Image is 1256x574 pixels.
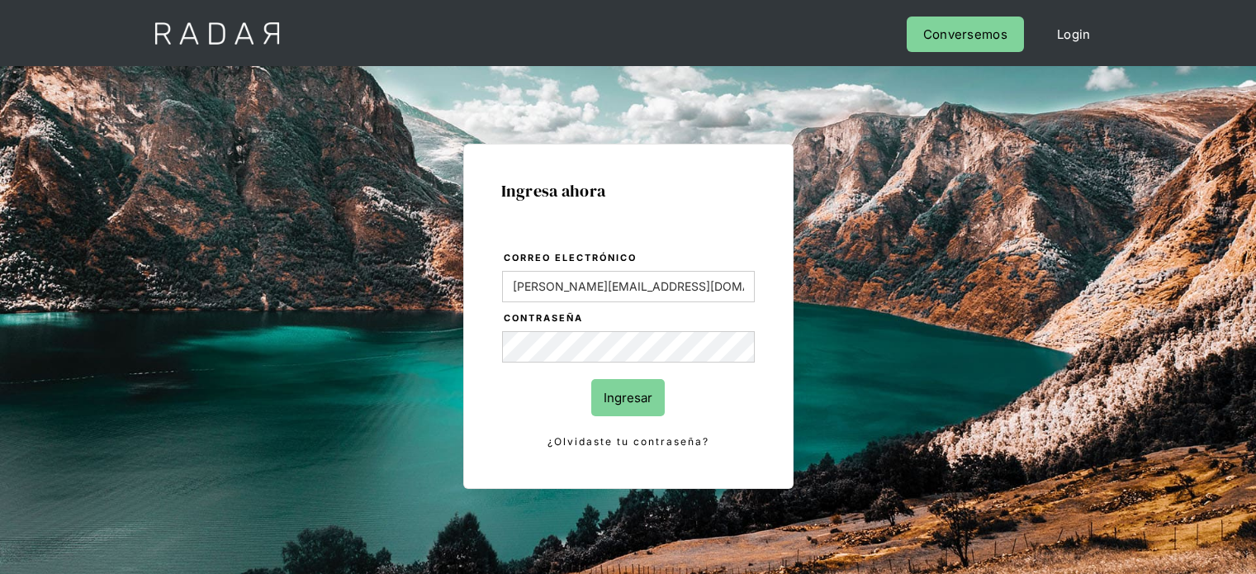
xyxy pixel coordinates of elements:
input: bruce@wayne.com [502,271,755,302]
a: Conversemos [907,17,1024,52]
label: Contraseña [504,311,755,327]
h1: Ingresa ahora [501,182,756,200]
input: Ingresar [591,379,665,416]
a: Login [1040,17,1107,52]
form: Login Form [501,249,756,451]
label: Correo electrónico [504,250,755,267]
a: ¿Olvidaste tu contraseña? [502,433,755,451]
